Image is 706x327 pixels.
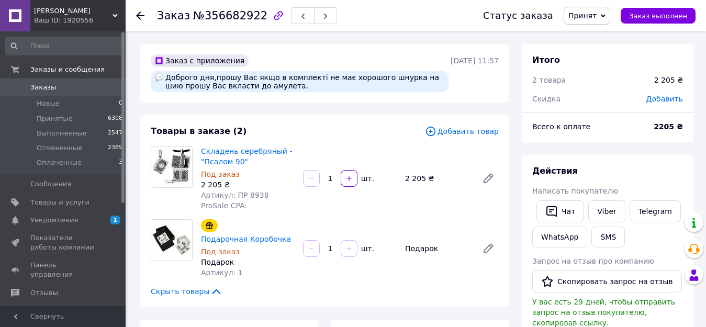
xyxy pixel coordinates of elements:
[478,168,499,189] a: Редактировать
[30,233,97,252] span: Показатели работы компании
[119,99,122,108] span: 0
[151,126,246,136] span: Товары в заказе (2)
[151,286,222,297] span: Скрыть товары
[201,147,292,166] a: Складень серебряный - "Псалом 90"
[532,257,654,265] span: Запрос на отзыв про компанию
[654,122,683,131] b: 2205 ₴
[5,37,124,55] input: Поиск
[201,268,242,277] span: Артикул: 1
[108,129,122,138] span: 2547
[630,200,681,222] a: Telegram
[568,12,597,20] span: Принят
[37,114,73,123] span: Принятые
[119,158,122,167] span: 3
[201,247,240,256] span: Под заказ
[193,9,267,22] span: №356682922
[157,9,190,22] span: Заказ
[30,179,71,189] span: Сообщения
[201,201,247,210] span: ProSale CPA:
[588,200,625,222] a: Viber
[591,227,625,247] button: SMS
[155,73,163,82] img: :speech_balloon:
[451,57,499,65] time: [DATE] 11:57
[532,76,566,84] span: 2 товара
[37,129,87,138] span: Выполненные
[401,241,474,256] div: Подарок
[425,126,499,137] span: Добавить товар
[151,149,192,185] img: Складень серебряный - "Псалом 90"
[30,216,78,225] span: Уведомления
[201,191,269,199] span: Артикул: ПР 8938
[654,75,683,85] div: 2 205 ₴
[401,171,474,186] div: 2 205 ₴
[30,198,89,207] span: Товары и услуги
[621,8,696,24] button: Заказ выполнен
[34,16,126,25] div: Ваш ID: 1920556
[37,143,82,153] span: Отмененные
[37,99,60,108] span: Новые
[532,122,590,131] span: Всего к оплате
[34,6,113,16] span: Эшелон
[201,257,295,267] div: Подарок
[358,173,375,184] div: шт.
[532,298,675,327] span: У вас есть 29 дней, чтобы отправить запрос на отзыв покупателю, скопировав ссылку.
[201,235,291,243] a: Подарочная Коробочка
[37,158,82,167] span: Оплаченные
[151,220,192,260] img: Подарочная Коробочка
[532,270,682,292] button: Скопировать запрос на отзыв
[151,54,249,67] div: Заказ с приложения
[532,166,578,176] span: Действия
[201,179,295,190] div: 2 205 ₴
[629,12,687,20] span: Заказ выполнен
[30,83,56,92] span: Заказы
[110,216,120,224] span: 1
[532,227,587,247] a: WhatsApp
[483,10,553,21] div: Статус заказа
[201,170,240,178] span: Под заказ
[151,71,449,92] div: Доброго дня,прошу Вас якщо в комплекті не має хорошого шнурка на шию прошу Вас вкласти до амулета.
[646,95,683,103] span: Добавить
[30,65,105,74] span: Заказы и сообщения
[478,238,499,259] a: Редактировать
[108,143,122,153] span: 2389
[532,95,561,103] span: Скидка
[536,200,584,222] button: Чат
[358,243,375,254] div: шт.
[30,288,58,298] span: Отзывы
[136,10,144,21] div: Вернуться назад
[532,55,560,65] span: Итого
[30,261,97,279] span: Панель управления
[532,187,618,195] span: Написать покупателю
[108,114,122,123] span: 6308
